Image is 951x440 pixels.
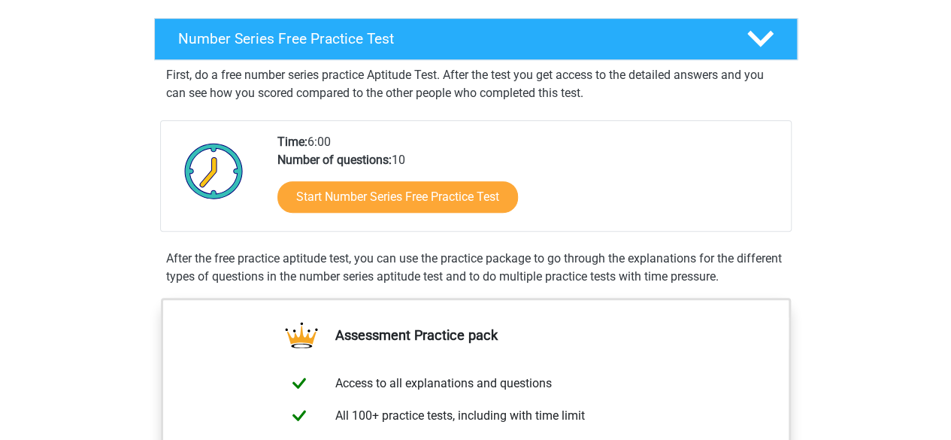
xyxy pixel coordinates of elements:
[277,153,392,167] b: Number of questions:
[266,133,790,231] div: 6:00 10
[277,135,307,149] b: Time:
[148,18,804,60] a: Number Series Free Practice Test
[178,30,722,47] h4: Number Series Free Practice Test
[277,181,518,213] a: Start Number Series Free Practice Test
[160,250,792,286] div: After the free practice aptitude test, you can use the practice package to go through the explana...
[176,133,252,208] img: Clock
[166,66,786,102] p: First, do a free number series practice Aptitude Test. After the test you get access to the detai...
